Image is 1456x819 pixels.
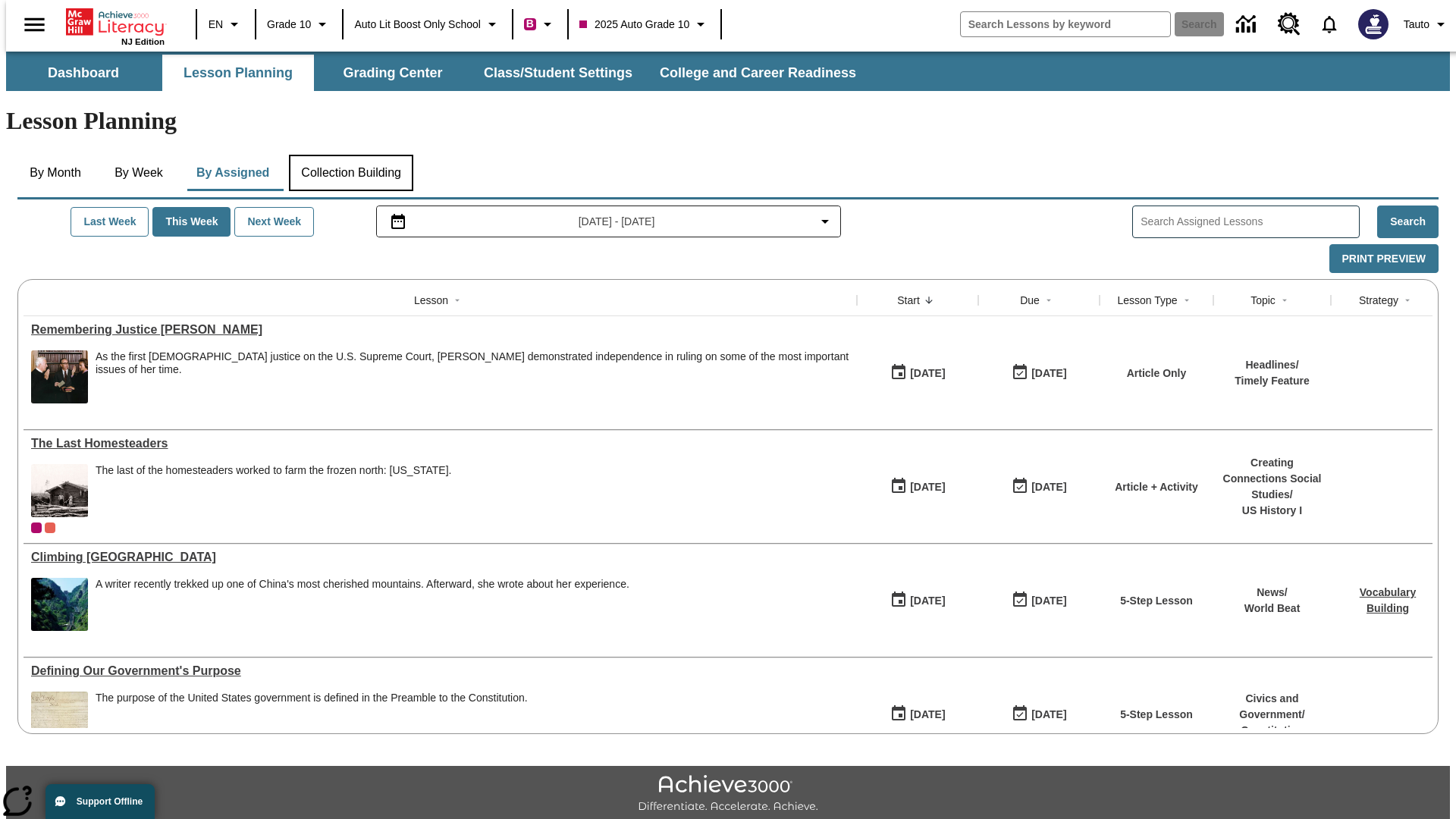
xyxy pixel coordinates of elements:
[885,700,950,729] button: 07/01/25: First time the lesson was available
[1221,503,1323,519] p: US History I
[1244,601,1301,617] p: World Beat
[1120,707,1193,723] p: 5-Step Lesson
[1120,593,1193,609] p: 5-Step Lesson
[1006,700,1072,729] button: 03/31/26: Last day the lesson can be accessed
[910,364,945,383] div: [DATE]
[1235,357,1310,373] p: Headlines /
[31,664,849,678] div: Defining Our Government's Purpose
[45,522,55,533] div: OL 2025 Auto Grade 11
[1178,291,1196,309] button: Sort
[6,107,1450,135] h1: Lesson Planning
[472,55,645,91] button: Class/Student Settings
[1141,211,1359,233] input: Search Assigned Lessons
[638,775,818,814] img: Achieve3000 Differentiate Accelerate Achieve
[648,55,868,91] button: College and Career Readiness
[1221,455,1323,503] p: Creating Connections Social Studies /
[12,2,57,47] button: Open side menu
[31,437,849,450] div: The Last Homesteaders
[910,478,945,497] div: [DATE]
[1006,586,1072,615] button: 06/30/26: Last day the lesson can be accessed
[31,323,849,337] div: Remembering Justice O'Connor
[261,11,337,38] button: Grade: Grade 10, Select a grade
[17,155,93,191] button: By Month
[202,11,250,38] button: Language: EN, Select a language
[31,437,849,450] a: The Last Homesteaders, Lessons
[31,551,849,564] div: Climbing Mount Tai
[1359,293,1398,308] div: Strategy
[920,291,938,309] button: Sort
[573,11,716,38] button: Class: 2025 Auto Grade 10, Select your class
[121,37,165,46] span: NJ Edition
[66,7,165,37] a: Home
[414,293,448,308] div: Lesson
[184,155,281,191] button: By Assigned
[961,12,1170,36] input: search field
[96,350,849,376] div: As the first [DEMOGRAPHIC_DATA] justice on the U.S. Supreme Court, [PERSON_NAME] demonstrated ind...
[1117,293,1177,308] div: Lesson Type
[910,591,945,610] div: [DATE]
[1250,293,1276,308] div: Topic
[45,784,155,819] button: Support Offline
[579,17,689,33] span: 2025 Auto Grade 10
[1221,723,1323,739] p: Constitution
[1310,5,1349,44] a: Notifications
[354,17,481,33] span: Auto Lit Boost only School
[885,586,950,615] button: 07/22/25: First time the lesson was available
[1360,586,1416,614] a: Vocabulary Building
[31,350,88,403] img: Chief Justice Warren Burger, wearing a black robe, holds up his right hand and faces Sandra Day O...
[1358,9,1389,39] img: Avatar
[1235,373,1310,389] p: Timely Feature
[1221,691,1323,723] p: Civics and Government /
[1244,585,1301,601] p: News /
[1398,11,1456,38] button: Profile/Settings
[526,14,534,33] span: B
[816,212,834,231] svg: Collapse Date Range Filter
[448,291,466,309] button: Sort
[1006,472,1072,501] button: 08/24/25: Last day the lesson can be accessed
[152,207,231,237] button: This Week
[579,214,655,230] span: [DATE] - [DATE]
[885,472,950,501] button: 08/24/25: First time the lesson was available
[1031,705,1066,724] div: [DATE]
[96,692,528,704] div: The purpose of the United States government is defined in the Preamble to the Constitution.
[885,359,950,388] button: 08/24/25: First time the lesson was available
[31,664,849,678] a: Defining Our Government's Purpose, Lessons
[1377,206,1439,238] button: Search
[1398,291,1417,309] button: Sort
[66,5,165,46] div: Home
[1031,478,1066,497] div: [DATE]
[209,17,223,33] span: EN
[897,293,920,308] div: Start
[518,11,563,38] button: Boost Class color is violet red. Change class color
[6,52,1450,91] div: SubNavbar
[96,464,451,477] div: The last of the homesteaders worked to farm the frozen north: [US_STATE].
[910,705,945,724] div: [DATE]
[96,692,528,745] div: The purpose of the United States government is defined in the Preamble to the Constitution.
[31,551,849,564] a: Climbing Mount Tai, Lessons
[1349,5,1398,44] button: Select a new avatar
[31,522,42,533] div: Current Class
[1127,366,1187,381] p: Article Only
[96,578,629,631] div: A writer recently trekked up one of China's most cherished mountains. Afterward, she wrote about ...
[1020,293,1040,308] div: Due
[234,207,314,237] button: Next Week
[1115,479,1198,495] p: Article + Activity
[1031,591,1066,610] div: [DATE]
[267,17,311,33] span: Grade 10
[1006,359,1072,388] button: 08/24/25: Last day the lesson can be accessed
[1040,291,1058,309] button: Sort
[289,155,413,191] button: Collection Building
[96,350,849,403] div: As the first female justice on the U.S. Supreme Court, Sandra Day O'Connor demonstrated independe...
[31,464,88,517] img: Black and white photo from the early 20th century of a couple in front of a log cabin with a hors...
[1329,244,1439,274] button: Print Preview
[31,578,88,631] img: 6000 stone steps to climb Mount Tai in Chinese countryside
[8,55,159,91] button: Dashboard
[96,578,629,591] div: A writer recently trekked up one of China's most cherished mountains. Afterward, she wrote about ...
[71,207,149,237] button: Last Week
[317,55,469,91] button: Grading Center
